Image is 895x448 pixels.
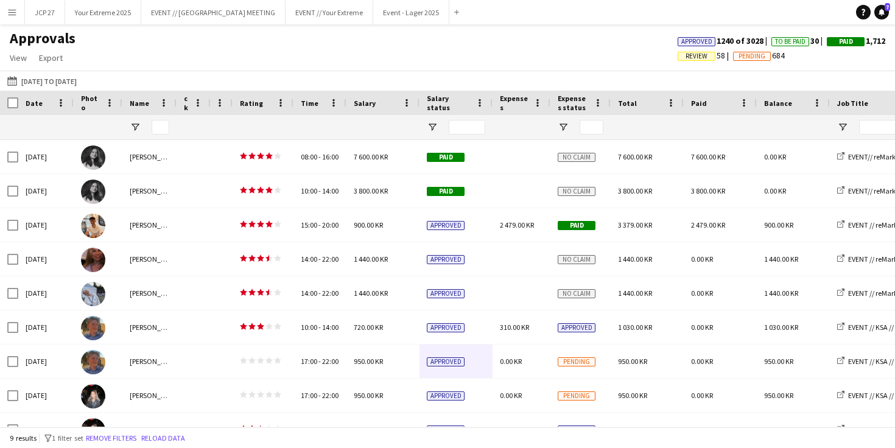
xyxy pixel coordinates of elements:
[81,214,105,238] img: Alban Idrizi
[81,418,105,443] img: Honya Khalid
[691,357,713,366] span: 0.00 KR
[427,221,465,230] span: Approved
[301,289,317,298] span: 14:00
[764,99,792,108] span: Balance
[558,122,569,133] button: Open Filter Menu
[558,391,595,401] span: Pending
[427,391,465,401] span: Approved
[837,99,868,108] span: Job Title
[301,323,317,332] span: 10:00
[39,52,63,63] span: Export
[10,52,27,63] span: View
[427,323,465,332] span: Approved
[322,357,339,366] span: 22:00
[764,425,798,434] span: 1 089.00 KR
[318,289,321,298] span: -
[318,323,321,332] span: -
[558,221,595,230] span: Paid
[691,391,713,400] span: 0.00 KR
[18,208,74,242] div: [DATE]
[427,187,465,196] span: Paid
[618,99,637,108] span: Total
[81,145,105,170] img: Kaja Spjelkavik
[764,391,793,400] span: 950.00 KR
[318,425,321,434] span: -
[354,186,388,195] span: 3 800.00 KR
[764,323,798,332] span: 1 030.00 KR
[558,94,589,112] span: Expenses status
[500,323,529,332] span: 310.00 KR
[122,345,177,378] div: [PERSON_NAME]
[764,186,786,195] span: 0.00 KR
[691,152,725,161] span: 7 600.00 KR
[691,186,725,195] span: 3 800.00 KR
[354,220,383,229] span: 900.00 KR
[764,254,798,264] span: 1 440.00 KR
[122,242,177,276] div: [PERSON_NAME]
[373,1,449,24] button: Event - Lager 2025
[301,357,317,366] span: 17:00
[691,289,713,298] span: 0.00 KR
[18,413,74,446] div: [DATE]
[81,180,105,204] img: Kaja Spjelkavik
[885,3,890,11] span: 7
[301,254,317,264] span: 14:00
[500,220,534,229] span: 2 479.00 KR
[286,1,373,24] button: EVENT // Your Extreme
[81,350,105,374] img: Oscar Hallberg
[874,5,889,19] a: 7
[691,425,713,434] span: 0.00 KR
[301,99,318,108] span: Time
[771,35,827,46] span: 30
[322,220,339,229] span: 20:00
[618,254,652,264] span: 1 440.00 KR
[318,186,321,195] span: -
[354,254,388,264] span: 1 440.00 KR
[691,220,725,229] span: 2 479.00 KR
[500,425,525,434] span: 99.00 KR
[18,276,74,310] div: [DATE]
[322,289,339,298] span: 22:00
[837,122,848,133] button: Open Filter Menu
[500,391,522,400] span: 0.00 KR
[18,242,74,276] div: [DATE]
[558,187,595,196] span: No claim
[558,357,595,366] span: Pending
[618,425,652,434] span: 1 089.00 KR
[618,391,647,400] span: 950.00 KR
[354,391,383,400] span: 950.00 KR
[152,120,169,135] input: Name Filter Input
[354,357,383,366] span: 950.00 KR
[81,94,100,112] span: Photo
[427,425,465,435] span: Approved
[81,384,105,408] img: Honya Khalid
[301,152,317,161] span: 08:00
[81,248,105,272] img: Mathilde Bårreng
[618,289,652,298] span: 1 440.00 KR
[18,140,74,173] div: [DATE]
[500,357,522,366] span: 0.00 KR
[618,152,652,161] span: 7 600.00 KR
[764,357,793,366] span: 950.00 KR
[122,413,177,446] div: [PERSON_NAME]
[5,50,32,66] a: View
[139,432,188,445] button: Reload data
[427,94,471,112] span: Salary status
[558,153,595,162] span: No claim
[141,1,286,24] button: EVENT // [GEOGRAPHIC_DATA] MEETING
[739,52,765,60] span: Pending
[678,50,733,61] span: 58
[122,310,177,344] div: [PERSON_NAME]
[318,254,321,264] span: -
[81,282,105,306] img: Marte Sofie Rossavik
[691,254,713,264] span: 0.00 KR
[618,220,652,229] span: 3 379.00 KR
[681,38,712,46] span: Approved
[81,316,105,340] img: Oscar Hallberg
[354,99,376,108] span: Salary
[427,153,465,162] span: Paid
[764,289,798,298] span: 1 440.00 KR
[130,99,149,108] span: Name
[322,391,339,400] span: 22:00
[764,152,786,161] span: 0.00 KR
